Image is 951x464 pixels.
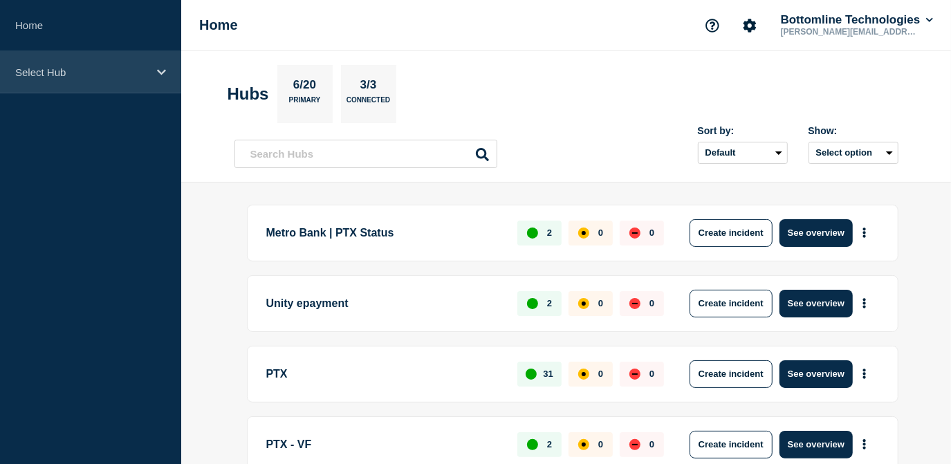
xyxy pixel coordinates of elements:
[598,439,603,449] p: 0
[266,290,502,317] p: Unity epayment
[778,13,936,27] button: Bottomline Technologies
[578,369,589,380] div: affected
[809,142,898,164] button: Select option
[266,431,502,458] p: PTX - VF
[355,78,382,96] p: 3/3
[598,369,603,379] p: 0
[547,298,552,308] p: 2
[288,78,321,96] p: 6/20
[543,369,553,379] p: 31
[856,290,874,316] button: More actions
[629,228,640,239] div: down
[629,439,640,450] div: down
[649,369,654,379] p: 0
[629,369,640,380] div: down
[526,369,537,380] div: up
[690,431,773,458] button: Create incident
[266,360,502,388] p: PTX
[698,142,788,164] select: Sort by
[527,298,538,309] div: up
[856,361,874,387] button: More actions
[598,228,603,238] p: 0
[629,298,640,309] div: down
[578,298,589,309] div: affected
[698,125,788,136] div: Sort by:
[598,298,603,308] p: 0
[266,219,502,247] p: Metro Bank | PTX Status
[578,228,589,239] div: affected
[234,140,497,168] input: Search Hubs
[698,11,727,40] button: Support
[809,125,898,136] div: Show:
[228,84,269,104] h2: Hubs
[735,11,764,40] button: Account settings
[199,17,238,33] h1: Home
[289,96,321,111] p: Primary
[649,439,654,449] p: 0
[690,219,773,247] button: Create incident
[15,66,148,78] p: Select Hub
[779,219,853,247] button: See overview
[527,439,538,450] div: up
[578,439,589,450] div: affected
[547,228,552,238] p: 2
[856,431,874,457] button: More actions
[690,360,773,388] button: Create incident
[649,228,654,238] p: 0
[779,290,853,317] button: See overview
[856,220,874,245] button: More actions
[779,360,853,388] button: See overview
[347,96,390,111] p: Connected
[690,290,773,317] button: Create incident
[778,27,922,37] p: [PERSON_NAME][EMAIL_ADDRESS][PERSON_NAME][DOMAIN_NAME]
[527,228,538,239] div: up
[649,298,654,308] p: 0
[779,431,853,458] button: See overview
[547,439,552,449] p: 2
